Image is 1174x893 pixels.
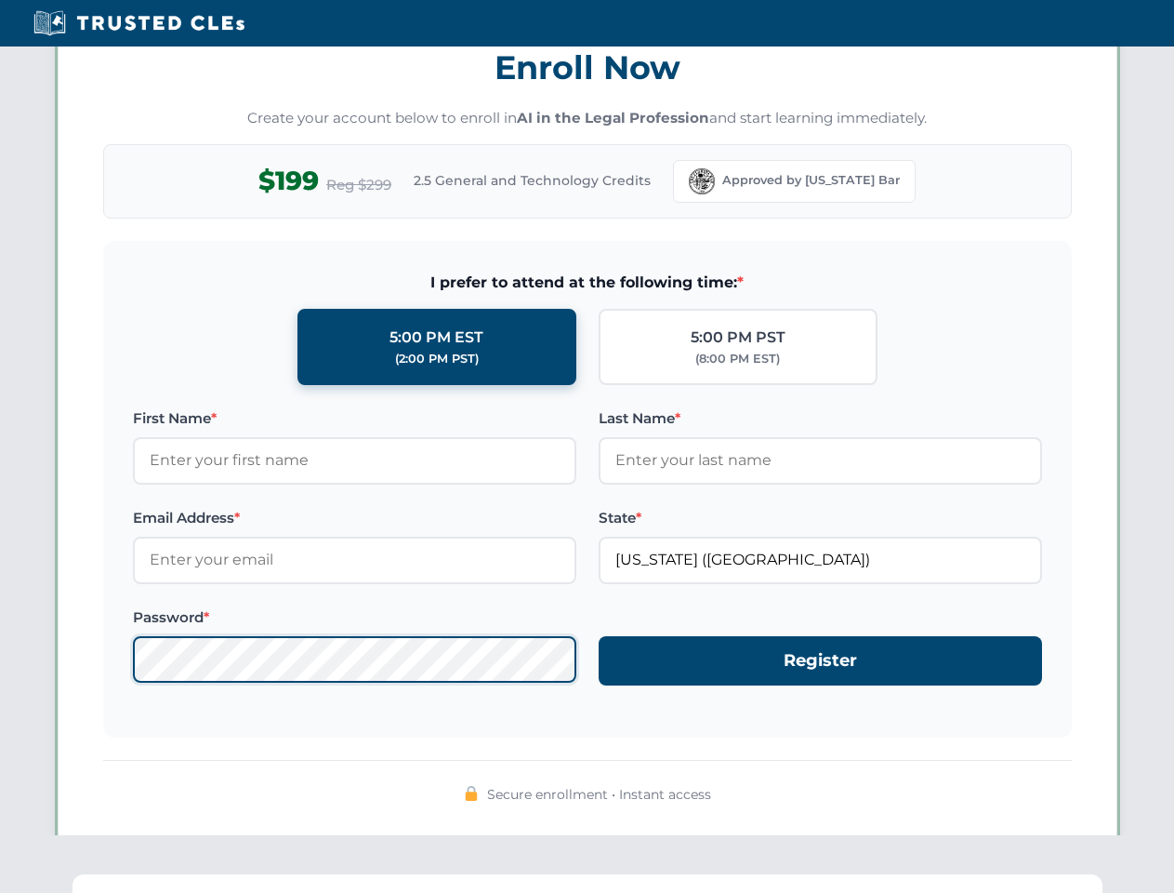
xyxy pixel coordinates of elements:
[258,160,319,202] span: $199
[599,507,1042,529] label: State
[487,784,711,805] span: Secure enrollment • Instant access
[599,537,1042,583] input: Florida (FL)
[414,170,651,191] span: 2.5 General and Technology Credits
[464,786,479,801] img: 🔒
[695,350,780,368] div: (8:00 PM EST)
[517,109,709,127] strong: AI in the Legal Profession
[103,108,1072,129] p: Create your account below to enroll in and start learning immediately.
[599,407,1042,430] label: Last Name
[133,271,1042,295] span: I prefer to attend at the following time:
[326,174,391,196] span: Reg $299
[395,350,479,368] div: (2:00 PM PST)
[722,171,900,190] span: Approved by [US_STATE] Bar
[389,326,483,350] div: 5:00 PM EST
[599,437,1042,484] input: Enter your last name
[133,606,576,629] label: Password
[689,168,715,194] img: Florida Bar
[691,326,785,350] div: 5:00 PM PST
[133,407,576,430] label: First Name
[133,537,576,583] input: Enter your email
[599,636,1042,686] button: Register
[133,437,576,484] input: Enter your first name
[28,9,250,37] img: Trusted CLEs
[103,38,1072,97] h3: Enroll Now
[133,507,576,529] label: Email Address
